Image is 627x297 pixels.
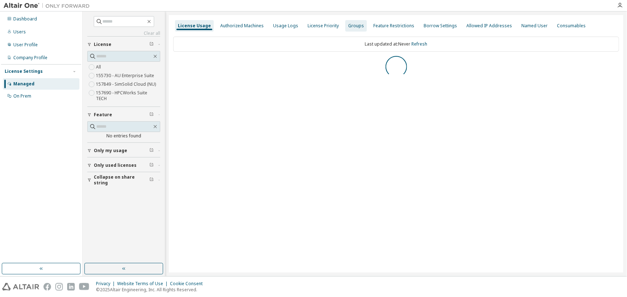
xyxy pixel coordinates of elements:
[5,69,43,74] div: License Settings
[2,283,39,291] img: altair_logo.svg
[149,112,154,118] span: Clear filter
[412,41,428,47] a: Refresh
[87,133,160,139] div: No entries found
[466,23,512,29] div: Allowed IP Addresses
[521,23,548,29] div: Named User
[149,177,154,183] span: Clear filter
[13,16,37,22] div: Dashboard
[149,42,154,47] span: Clear filter
[43,283,51,291] img: facebook.svg
[13,29,26,35] div: Users
[424,23,457,29] div: Borrow Settings
[13,81,34,87] div: Managed
[173,37,619,52] div: Last updated at: Never
[87,107,160,123] button: Feature
[87,37,160,52] button: License
[96,71,156,80] label: 155730 - AU Enterprise Suite
[4,2,93,9] img: Altair One
[348,23,364,29] div: Groups
[94,174,149,186] span: Collapse on share string
[13,55,47,61] div: Company Profile
[178,23,211,29] div: License Usage
[96,89,160,103] label: 157690 - HPCWorks Suite TECH
[87,157,160,173] button: Only used licenses
[94,148,127,154] span: Only my usage
[308,23,339,29] div: License Priority
[149,148,154,154] span: Clear filter
[94,162,137,168] span: Only used licenses
[67,283,75,291] img: linkedin.svg
[273,23,298,29] div: Usage Logs
[96,281,117,287] div: Privacy
[170,281,207,287] div: Cookie Consent
[117,281,170,287] div: Website Terms of Use
[96,63,102,71] label: All
[13,42,38,48] div: User Profile
[220,23,264,29] div: Authorized Machines
[87,172,160,188] button: Collapse on share string
[13,93,31,99] div: On Prem
[557,23,586,29] div: Consumables
[96,80,157,89] label: 157849 - SimSolid Cloud (NU)
[373,23,414,29] div: Feature Restrictions
[94,112,112,118] span: Feature
[87,30,160,36] a: Clear all
[96,287,207,293] p: © 2025 Altair Engineering, Inc. All Rights Reserved.
[94,42,111,47] span: License
[87,143,160,159] button: Only my usage
[79,283,89,291] img: youtube.svg
[55,283,63,291] img: instagram.svg
[149,162,154,168] span: Clear filter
